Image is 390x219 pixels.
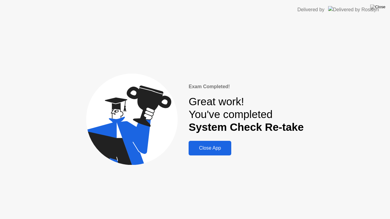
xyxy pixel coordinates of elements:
[189,141,231,155] button: Close App
[189,121,303,133] b: System Check Re-take
[370,5,385,9] img: Close
[189,95,303,134] div: Great work! You've completed
[190,145,229,151] div: Close App
[297,6,324,13] div: Delivered by
[328,6,379,13] img: Delivered by Rosalyn
[189,83,303,90] div: Exam Completed!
